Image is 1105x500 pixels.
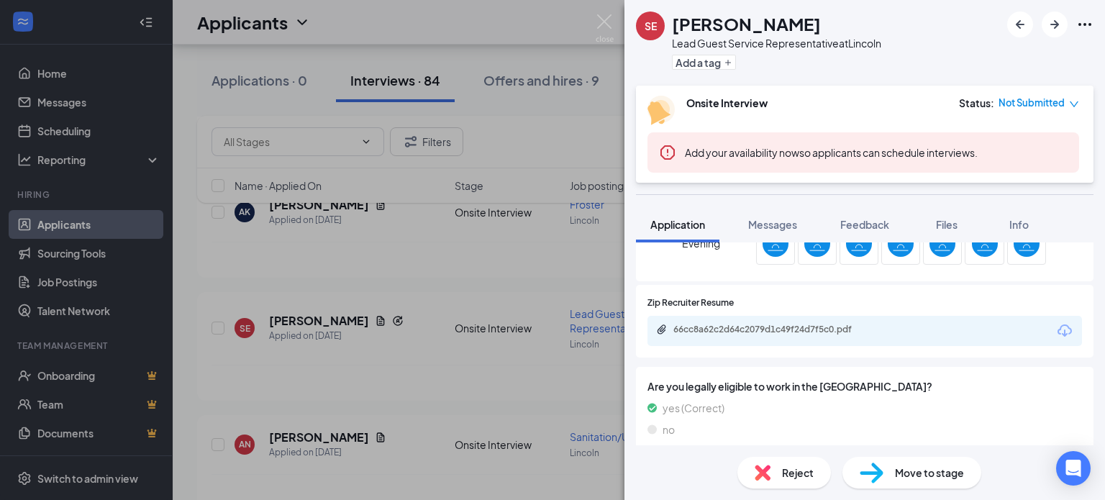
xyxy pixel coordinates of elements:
b: Onsite Interview [686,96,768,109]
button: ArrowRight [1042,12,1068,37]
button: ArrowLeftNew [1007,12,1033,37]
span: Application [650,218,705,231]
span: Move to stage [895,465,964,481]
div: Status : [959,96,994,110]
span: Files [936,218,958,231]
h1: [PERSON_NAME] [672,12,821,36]
button: PlusAdd a tag [672,55,736,70]
span: yes (Correct) [663,400,724,416]
span: so applicants can schedule interviews. [685,146,978,159]
svg: Ellipses [1076,16,1093,33]
div: 66cc8a62c2d64c2079d1c49f24d7f5c0.pdf [673,324,875,335]
div: Open Intercom Messenger [1056,451,1091,486]
span: Evening [682,230,720,256]
svg: Paperclip [656,324,668,335]
span: no [663,422,675,437]
div: Lead Guest Service Representative at Lincoln [672,36,881,50]
span: Feedback [840,218,889,231]
div: SE [645,19,657,33]
svg: ArrowRight [1046,16,1063,33]
span: Info [1009,218,1029,231]
span: Zip Recruiter Resume [647,296,734,310]
button: Add your availability now [685,145,799,160]
span: down [1069,99,1079,109]
span: Are you legally eligible to work in the [GEOGRAPHIC_DATA]? [647,378,1082,394]
span: Not Submitted [999,96,1065,110]
svg: Download [1056,322,1073,340]
svg: Plus [724,58,732,67]
span: Reject [782,465,814,481]
svg: Error [659,144,676,161]
svg: ArrowLeftNew [1011,16,1029,33]
span: Messages [748,218,797,231]
a: Paperclip66cc8a62c2d64c2079d1c49f24d7f5c0.pdf [656,324,889,337]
